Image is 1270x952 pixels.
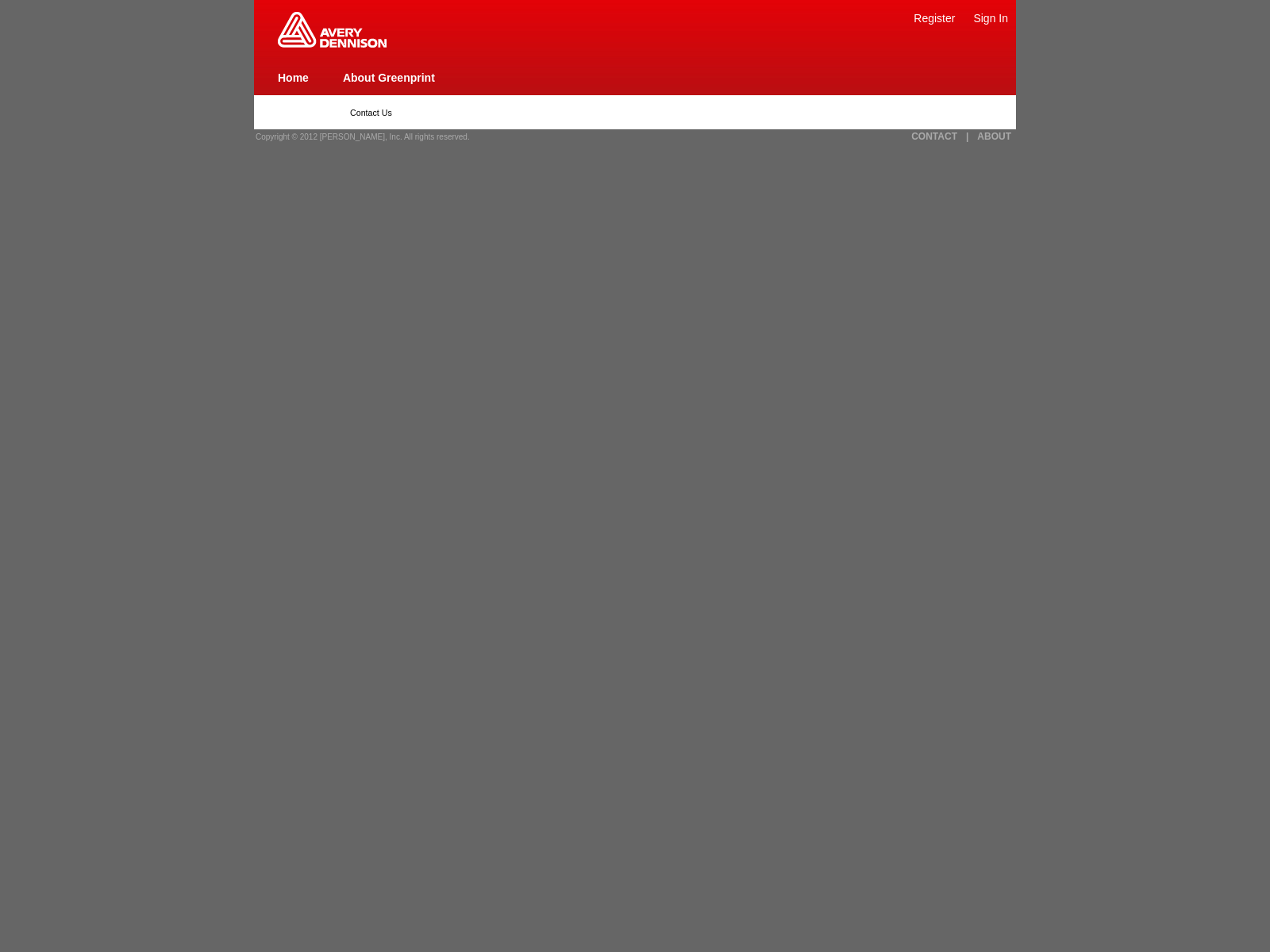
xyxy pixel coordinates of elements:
a: Home [278,71,309,84]
a: Register [914,12,955,25]
a: Sign In [973,12,1008,25]
a: CONTACT [911,131,957,142]
a: About Greenprint [343,71,435,84]
a: Greenprint [278,40,387,49]
a: ABOUT [977,131,1011,142]
span: Copyright © 2012 [PERSON_NAME], Inc. All rights reserved. [256,132,470,141]
p: Contact Us [350,108,920,117]
img: Home [278,12,387,48]
a: | [966,131,968,142]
